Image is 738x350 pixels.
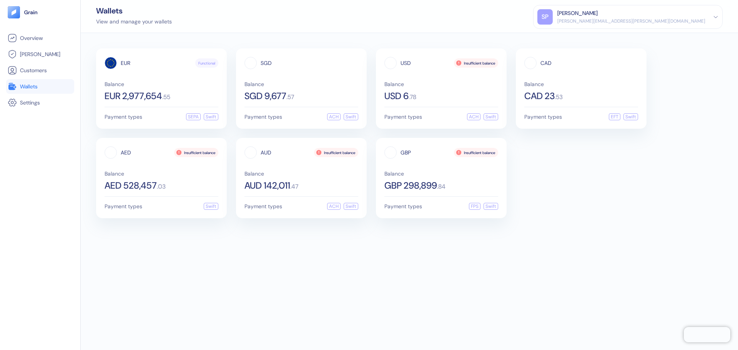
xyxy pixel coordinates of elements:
[174,148,218,157] div: Insufficient balance
[540,60,552,66] span: CAD
[555,94,563,100] span: . 53
[524,114,562,119] span: Payment types
[105,114,142,119] span: Payment types
[344,113,358,120] div: Swift
[454,58,498,68] div: Insufficient balance
[204,113,218,120] div: Swift
[290,184,298,190] span: . 47
[557,18,705,25] div: [PERSON_NAME][EMAIL_ADDRESS][PERSON_NAME][DOMAIN_NAME]
[623,113,638,120] div: Swift
[286,94,294,100] span: . 57
[20,83,38,90] span: Wallets
[524,81,638,87] span: Balance
[105,171,218,176] span: Balance
[314,148,358,157] div: Insufficient balance
[105,91,162,101] span: EUR 2,977,654
[8,33,73,43] a: Overview
[327,203,341,210] div: ACH
[557,9,598,17] div: [PERSON_NAME]
[244,181,290,190] span: AUD 142,011
[204,203,218,210] div: Swift
[384,204,422,209] span: Payment types
[384,81,498,87] span: Balance
[409,94,416,100] span: . 78
[384,181,437,190] span: GBP 298,899
[244,91,286,101] span: SGD 9,677
[384,114,422,119] span: Payment types
[244,171,358,176] span: Balance
[8,6,20,18] img: logo-tablet-V2.svg
[8,82,73,91] a: Wallets
[8,98,73,107] a: Settings
[524,91,555,101] span: CAD 23
[261,60,272,66] span: SGD
[198,60,215,66] span: Functional
[244,81,358,87] span: Balance
[467,113,480,120] div: ACH
[96,7,172,15] div: Wallets
[244,114,282,119] span: Payment types
[162,94,170,100] span: . 55
[157,184,166,190] span: . 03
[24,10,38,15] img: logo
[20,50,60,58] span: [PERSON_NAME]
[684,327,730,342] iframe: Chatra live chat
[20,99,40,106] span: Settings
[244,204,282,209] span: Payment types
[384,171,498,176] span: Balance
[384,91,409,101] span: USD 6
[484,203,498,210] div: Swift
[437,184,445,190] span: . 84
[537,9,553,25] div: SP
[469,203,480,210] div: FPS
[20,66,47,74] span: Customers
[327,113,341,120] div: ACH
[8,66,73,75] a: Customers
[261,150,271,155] span: AUD
[121,150,131,155] span: AED
[105,181,157,190] span: AED 528,457
[344,203,358,210] div: Swift
[401,150,411,155] span: GBP
[454,148,498,157] div: Insufficient balance
[186,113,201,120] div: SEPA
[105,204,142,209] span: Payment types
[20,34,43,42] span: Overview
[401,60,411,66] span: USD
[8,50,73,59] a: [PERSON_NAME]
[105,81,218,87] span: Balance
[96,18,172,26] div: View and manage your wallets
[121,60,130,66] span: EUR
[484,113,498,120] div: Swift
[609,113,620,120] div: EFT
